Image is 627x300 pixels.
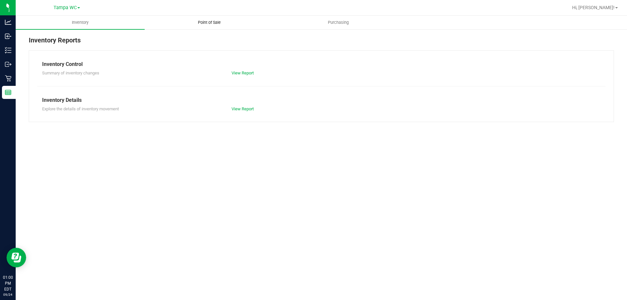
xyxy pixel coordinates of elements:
div: Inventory Details [42,96,601,104]
inline-svg: Reports [5,89,11,96]
a: Inventory [16,16,145,29]
a: Point of Sale [145,16,274,29]
div: Inventory Control [42,60,601,68]
p: 09/24 [3,292,13,297]
p: 01:00 PM EDT [3,275,13,292]
a: Purchasing [274,16,403,29]
a: View Report [232,106,254,111]
div: Inventory Reports [29,35,614,50]
span: Hi, [PERSON_NAME]! [572,5,615,10]
a: View Report [232,71,254,75]
iframe: Resource center [7,248,26,267]
span: Purchasing [319,20,358,25]
span: Tampa WC [54,5,77,10]
inline-svg: Inbound [5,33,11,39]
inline-svg: Inventory [5,47,11,54]
span: Inventory [63,20,97,25]
inline-svg: Retail [5,75,11,82]
span: Summary of inventory changes [42,71,99,75]
span: Point of Sale [189,20,230,25]
span: Explore the details of inventory movement [42,106,119,111]
inline-svg: Outbound [5,61,11,68]
inline-svg: Analytics [5,19,11,25]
